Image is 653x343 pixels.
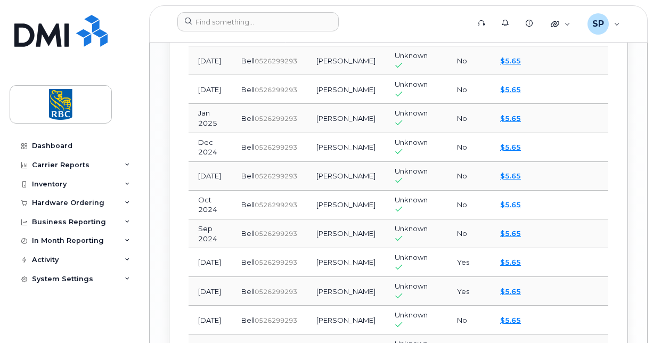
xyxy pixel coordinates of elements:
[241,56,255,65] span: Bell
[447,219,491,248] td: No
[189,219,232,248] td: Sep 2024
[447,46,491,75] td: No
[189,133,232,162] td: Dec 2024
[500,200,521,209] a: $5.65
[255,172,297,180] span: 0526299293
[255,86,297,94] span: 0526299293
[241,171,255,180] span: Bell
[255,230,297,238] span: 0526299293
[189,248,232,277] td: [DATE]
[241,143,255,151] span: Bell
[307,191,385,219] td: [PERSON_NAME]
[307,277,385,306] td: [PERSON_NAME]
[447,306,491,334] td: No
[447,75,491,104] td: No
[307,219,385,248] td: [PERSON_NAME]
[189,75,232,104] td: [DATE]
[395,311,428,319] span: Unknown
[500,56,521,65] a: $5.65
[255,57,297,65] span: 0526299293
[307,46,385,75] td: [PERSON_NAME]
[447,248,491,277] td: Yes
[307,248,385,277] td: [PERSON_NAME]
[395,282,428,290] span: Unknown
[500,287,521,296] a: $5.65
[447,191,491,219] td: No
[395,167,428,175] span: Unknown
[307,75,385,104] td: [PERSON_NAME]
[255,143,297,151] span: 0526299293
[241,85,255,94] span: Bell
[189,104,232,133] td: Jan 2025
[500,316,521,324] a: $5.65
[500,114,521,123] a: $5.65
[241,287,255,296] span: Bell
[255,258,297,266] span: 0526299293
[189,306,232,334] td: [DATE]
[189,46,232,75] td: [DATE]
[500,229,521,238] a: $5.65
[255,115,297,123] span: 0526299293
[255,316,297,324] span: 0526299293
[241,258,255,266] span: Bell
[500,258,521,266] a: $5.65
[447,162,491,191] td: No
[255,288,297,296] span: 0526299293
[241,316,255,324] span: Bell
[395,51,428,60] span: Unknown
[395,195,428,204] span: Unknown
[580,13,627,35] div: Savan Patel
[241,229,255,238] span: Bell
[500,85,521,94] a: $5.65
[189,162,232,191] td: [DATE]
[189,191,232,219] td: Oct 2024
[177,12,339,31] input: Find something...
[307,162,385,191] td: [PERSON_NAME]
[241,200,255,209] span: Bell
[307,133,385,162] td: [PERSON_NAME]
[307,104,385,133] td: [PERSON_NAME]
[395,109,428,117] span: Unknown
[395,80,428,88] span: Unknown
[395,224,428,233] span: Unknown
[447,104,491,133] td: No
[255,201,297,209] span: 0526299293
[447,133,491,162] td: No
[447,277,491,306] td: Yes
[241,114,255,123] span: Bell
[307,306,385,334] td: [PERSON_NAME]
[543,13,578,35] div: Quicklinks
[592,18,604,30] span: SP
[500,171,521,180] a: $5.65
[500,143,521,151] a: $5.65
[395,253,428,262] span: Unknown
[395,138,428,146] span: Unknown
[189,277,232,306] td: [DATE]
